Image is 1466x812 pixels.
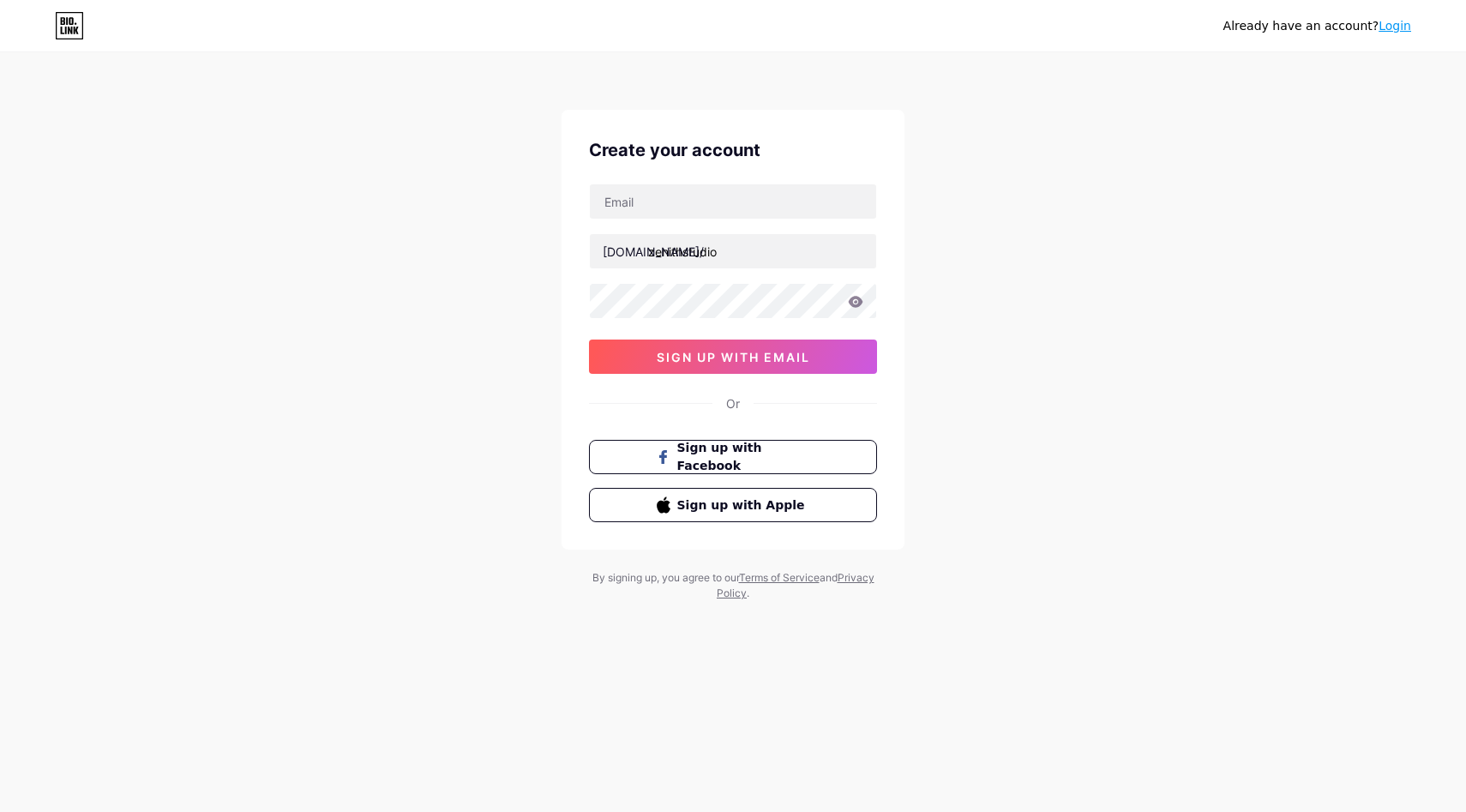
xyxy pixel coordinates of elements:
a: Login [1379,19,1411,33]
input: Email [590,184,876,219]
div: [DOMAIN_NAME]/ [603,243,704,261]
button: sign up with email [589,340,877,374]
span: sign up with email [657,350,810,364]
div: By signing up, you agree to our and . [587,570,879,601]
button: Sign up with Facebook [589,440,877,474]
input: username [590,234,876,268]
button: Sign up with Apple [589,488,877,522]
span: Sign up with Facebook [677,439,810,475]
div: Or [726,394,740,412]
a: Terms of Service [739,571,820,584]
span: Sign up with Apple [677,496,810,514]
div: Already have an account? [1223,17,1411,35]
div: Create your account [589,137,877,163]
